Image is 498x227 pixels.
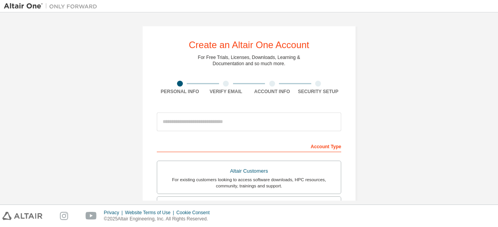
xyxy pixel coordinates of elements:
[4,2,101,10] img: Altair One
[162,177,336,189] div: For existing customers looking to access software downloads, HPC resources, community, trainings ...
[157,140,341,152] div: Account Type
[198,54,300,67] div: For Free Trials, Licenses, Downloads, Learning & Documentation and so much more.
[162,166,336,177] div: Altair Customers
[2,212,42,220] img: altair_logo.svg
[189,40,309,50] div: Create an Altair One Account
[295,88,342,95] div: Security Setup
[249,88,295,95] div: Account Info
[86,212,97,220] img: youtube.svg
[60,212,68,220] img: instagram.svg
[125,210,176,216] div: Website Terms of Use
[176,210,214,216] div: Cookie Consent
[203,88,249,95] div: Verify Email
[157,88,203,95] div: Personal Info
[104,210,125,216] div: Privacy
[104,216,214,222] p: © 2025 Altair Engineering, Inc. All Rights Reserved.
